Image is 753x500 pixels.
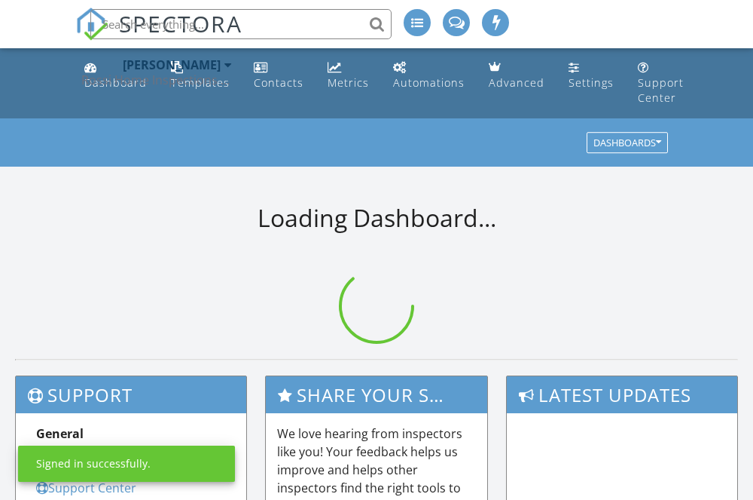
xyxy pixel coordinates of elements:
[569,75,614,90] div: Settings
[562,54,620,97] a: Settings
[638,75,684,105] div: Support Center
[248,54,309,97] a: Contacts
[587,133,668,154] button: Dashboards
[36,456,151,471] div: Signed in successfully.
[90,9,392,39] input: Search everything...
[322,54,375,97] a: Metrics
[81,72,232,87] div: Rossi Home Inspections Inc.
[393,75,465,90] div: Automations
[328,75,369,90] div: Metrics
[483,54,550,97] a: Advanced
[507,376,737,413] h3: Latest Updates
[387,54,471,97] a: Automations (Advanced)
[489,75,544,90] div: Advanced
[593,138,661,149] div: Dashboards
[36,425,84,442] strong: General
[632,54,690,112] a: Support Center
[254,75,303,90] div: Contacts
[123,57,221,72] div: [PERSON_NAME]
[36,480,136,496] a: Support Center
[16,376,246,413] h3: Support
[36,443,201,460] a: Spectora YouTube Channel
[266,376,487,413] h3: Share Your Spectora Experience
